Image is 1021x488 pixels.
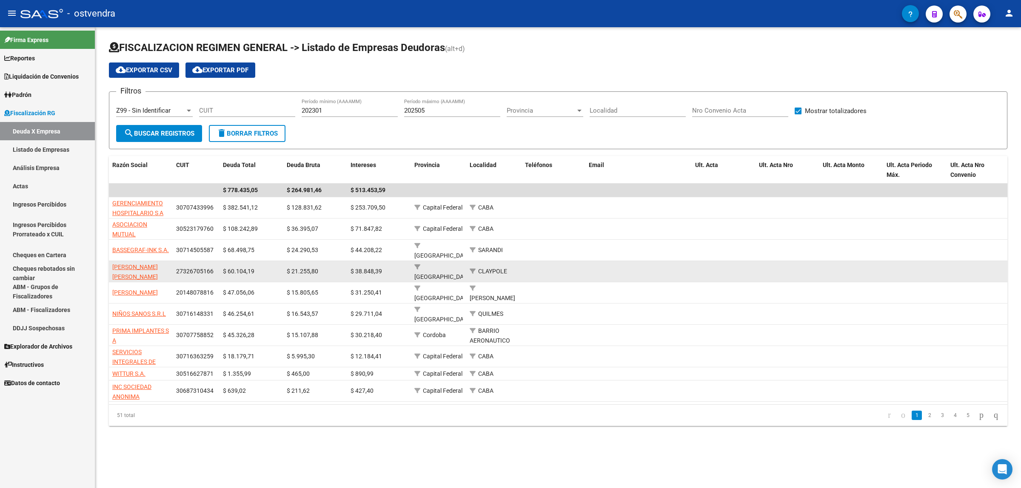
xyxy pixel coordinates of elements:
[192,66,248,74] span: Exportar PDF
[176,247,214,253] span: 30714505587
[819,156,883,184] datatable-header-cell: Ult. Acta Monto
[112,383,151,400] span: INC SOCIEDAD ANONIMA
[112,370,145,377] span: WITTUR S.A.
[223,387,246,394] span: $ 639,02
[961,408,974,423] li: page 5
[287,204,322,211] span: $ 128.831,62
[4,342,72,351] span: Explorador de Archivos
[423,370,462,377] span: Capital Federal
[351,289,382,296] span: $ 31.250,41
[695,162,718,168] span: Ult. Acta
[112,247,169,253] span: BASSEGRAF-INK S.A.
[109,42,445,54] span: FISCALIZACION REGIMEN GENERAL -> Listado de Empresas Deudoras
[109,62,179,78] button: Exportar CSV
[209,125,285,142] button: Borrar Filtros
[445,45,465,53] span: (alt+d)
[116,107,171,114] span: Z99 - Sin Identificar
[351,187,385,193] span: $ 513.453,59
[423,387,462,394] span: Capital Federal
[67,4,115,23] span: - ostvendra
[805,106,867,116] span: Mostrar totalizadores
[287,289,318,296] span: $ 15.805,65
[185,62,255,78] button: Exportar PDF
[287,353,315,360] span: $ 5.995,30
[351,247,382,253] span: $ 44.208,22
[112,221,149,257] span: ASOCIACION MUTUAL TRANSPORTE AUTOMOTOR
[223,289,254,296] span: $ 47.056,06
[217,128,227,138] mat-icon: delete
[963,411,973,420] a: 5
[217,130,278,137] span: Borrar Filtros
[112,289,158,296] span: [PERSON_NAME]
[585,156,692,184] datatable-header-cell: Email
[470,295,515,301] span: [PERSON_NAME]
[478,387,493,394] span: CABA
[423,225,462,232] span: Capital Federal
[522,156,585,184] datatable-header-cell: Teléfonos
[884,411,895,420] a: go to first page
[351,353,382,360] span: $ 12.184,41
[478,310,503,317] span: QUILMES
[220,156,283,184] datatable-header-cell: Deuda Total
[4,360,44,369] span: Instructivos
[112,162,148,168] span: Razón Social
[950,162,984,178] span: Ult. Acta Nro Convenio
[351,310,382,317] span: $ 29.711,04
[124,128,134,138] mat-icon: search
[223,310,254,317] span: $ 46.254,61
[949,408,961,423] li: page 4
[423,353,462,360] span: Capital Federal
[176,370,214,377] span: 30516627871
[883,156,947,184] datatable-header-cell: Ult. Acta Periodo Máx.
[287,332,318,338] span: $ 15.107,88
[192,65,202,75] mat-icon: cloud_download
[287,225,318,232] span: $ 36.395,07
[423,204,462,211] span: Capital Federal
[351,204,385,211] span: $ 253.709,50
[924,411,935,420] a: 2
[112,200,163,216] span: GERENCIAMIENTO HOSPITALARIO S A
[176,204,214,211] span: 30707433996
[414,273,472,280] span: [GEOGRAPHIC_DATA]
[112,327,169,344] span: PRIMA IMPLANTES S A
[887,162,932,178] span: Ult. Acta Periodo Máx.
[347,156,411,184] datatable-header-cell: Intereses
[823,162,864,168] span: Ult. Acta Monto
[287,310,318,317] span: $ 16.543,57
[176,310,214,317] span: 30716148331
[287,187,322,193] span: $ 264.981,46
[351,332,382,338] span: $ 30.218,40
[478,225,493,232] span: CABA
[692,156,756,184] datatable-header-cell: Ult. Acta
[975,411,987,420] a: go to next page
[414,295,472,301] span: [GEOGRAPHIC_DATA]
[223,204,258,211] span: $ 382.541,12
[414,316,472,323] span: [GEOGRAPHIC_DATA]
[478,247,503,253] span: SARANDI
[176,225,214,232] span: 30523179760
[124,130,194,137] span: Buscar Registros
[176,268,214,275] span: 27326705166
[4,378,60,388] span: Datos de contacto
[936,408,949,423] li: page 3
[173,156,220,184] datatable-header-cell: CUIT
[470,327,510,344] span: BARRIO AERONAUTICO
[947,156,1011,184] datatable-header-cell: Ult. Acta Nro Convenio
[525,162,552,168] span: Teléfonos
[478,353,493,360] span: CABA
[116,65,126,75] mat-icon: cloud_download
[414,252,472,259] span: [GEOGRAPHIC_DATA]
[116,125,202,142] button: Buscar Registros
[756,156,819,184] datatable-header-cell: Ult. Acta Nro
[223,353,254,360] span: $ 18.179,71
[351,370,374,377] span: $ 890,99
[112,310,166,317] span: NIÑOS SANOS S.R.L
[176,353,214,360] span: 30716363259
[923,408,936,423] li: page 2
[112,264,158,280] span: [PERSON_NAME] [PERSON_NAME]
[470,162,496,168] span: Localidad
[411,156,466,184] datatable-header-cell: Provincia
[223,370,251,377] span: $ 1.355,99
[4,54,35,63] span: Reportes
[478,268,507,275] span: CLAYPOLE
